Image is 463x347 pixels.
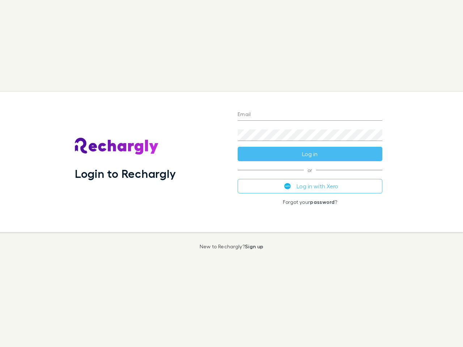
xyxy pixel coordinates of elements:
h1: Login to Rechargly [75,167,176,180]
p: Forgot your ? [238,199,382,205]
a: password [310,199,335,205]
button: Log in [238,147,382,161]
a: Sign up [245,243,263,249]
button: Log in with Xero [238,179,382,193]
img: Rechargly's Logo [75,138,159,155]
img: Xero's logo [284,183,291,189]
p: New to Rechargly? [200,244,264,249]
